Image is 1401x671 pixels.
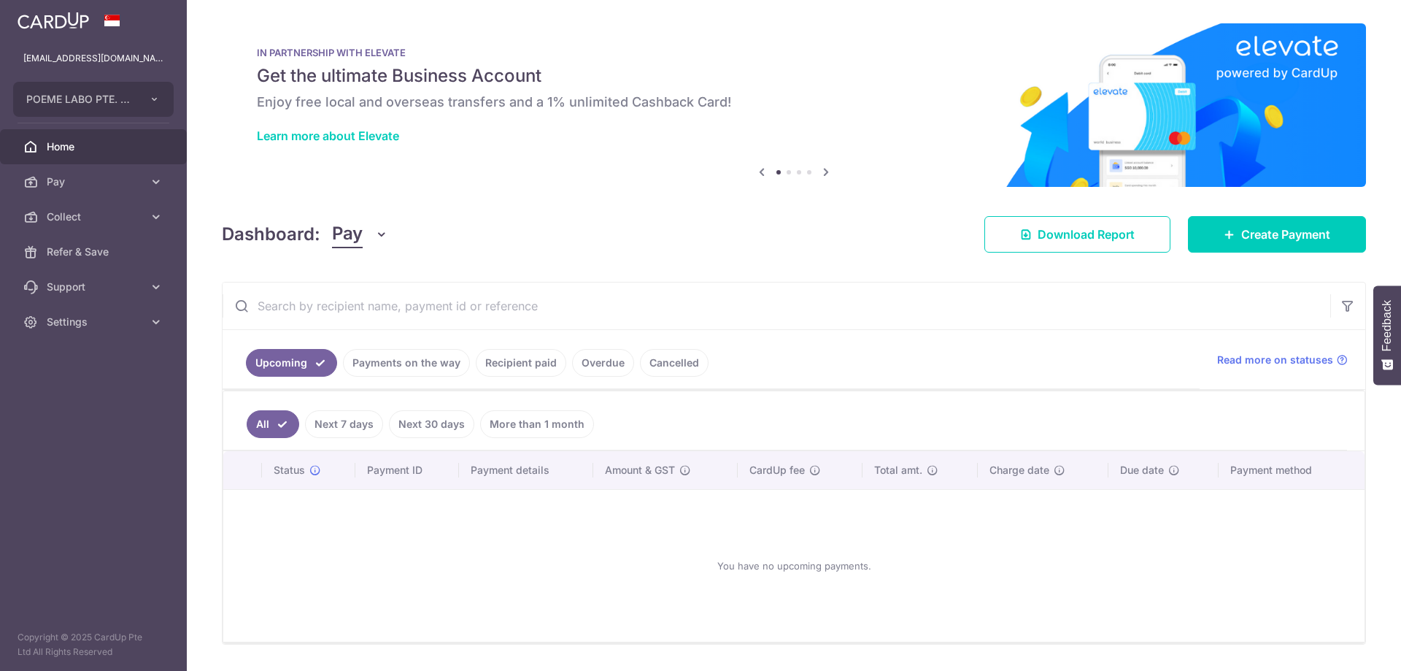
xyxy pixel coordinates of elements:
a: Create Payment [1188,216,1366,253]
h5: Get the ultimate Business Account [257,64,1331,88]
th: Payment details [459,451,593,489]
a: Payments on the way [343,349,470,377]
span: Due date [1120,463,1164,478]
span: Amount & GST [605,463,675,478]
h4: Dashboard: [222,221,320,248]
span: Status [274,463,305,478]
span: Home [47,139,143,154]
p: IN PARTNERSHIP WITH ELEVATE [257,47,1331,58]
span: Download Report [1038,226,1135,243]
a: Next 7 days [305,410,383,438]
th: Payment method [1219,451,1365,489]
h6: Enjoy free local and overseas transfers and a 1% unlimited Cashback Card! [257,93,1331,111]
a: All [247,410,299,438]
button: POEME LABO PTE. LTD. [13,82,174,117]
a: Upcoming [246,349,337,377]
span: Total amt. [874,463,922,478]
span: POEME LABO PTE. LTD. [26,92,134,107]
span: Support [47,280,143,294]
button: Pay [332,221,388,248]
span: Create Payment [1241,226,1330,243]
a: Overdue [572,349,634,377]
a: Recipient paid [476,349,566,377]
span: Pay [47,175,143,189]
span: Refer & Save [47,245,143,259]
span: CardUp fee [749,463,805,478]
th: Payment ID [355,451,459,489]
a: Learn more about Elevate [257,129,399,143]
a: Download Report [984,216,1170,253]
a: Cancelled [640,349,709,377]
span: Read more on statuses [1217,353,1333,367]
div: You have no upcoming payments. [241,502,1347,630]
img: Renovation banner [222,23,1366,187]
a: More than 1 month [480,410,594,438]
span: Pay [332,221,363,248]
img: CardUp [18,12,89,29]
span: Collect [47,210,143,224]
span: Feedback [1381,300,1394,351]
input: Search by recipient name, payment id or reference [223,283,1330,329]
button: Feedback - Show survey [1373,285,1401,385]
span: Charge date [989,463,1049,478]
span: Settings [47,315,143,329]
a: Next 30 days [389,410,474,438]
p: [EMAIL_ADDRESS][DOMAIN_NAME] [23,51,163,66]
a: Read more on statuses [1217,353,1348,367]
